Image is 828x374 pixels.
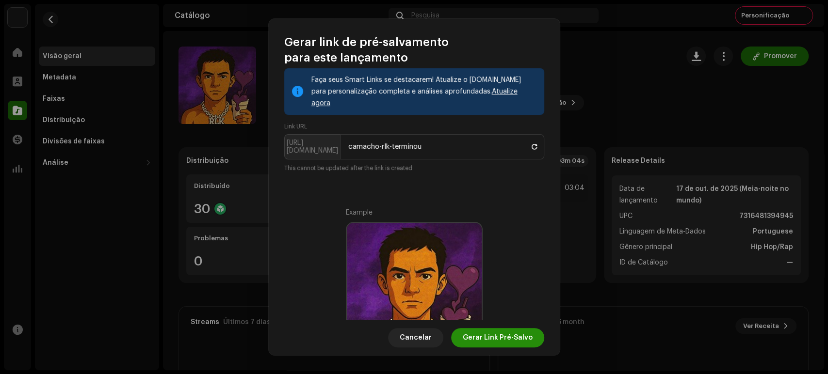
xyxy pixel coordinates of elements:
[463,328,533,347] span: Gerar Link Pré-Salvo
[284,134,340,159] p-inputgroup-addon: [URL][DOMAIN_NAME]
[388,328,443,347] button: Cancelar
[346,208,483,218] div: Example
[284,123,307,130] label: Link URL
[269,19,560,65] div: Gerar link de pré-salvamento para este lançamento
[400,328,432,347] span: Cancelar
[284,163,412,173] small: This cannot be updated after the link is created
[451,328,544,347] button: Gerar Link Pré-Salvo
[347,223,484,359] img: fa604f20-8cec-404d-941f-b87306e78922
[311,74,536,109] div: Faça seus Smart Links se destacarem! Atualize o [DOMAIN_NAME] para personalização completa e anál...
